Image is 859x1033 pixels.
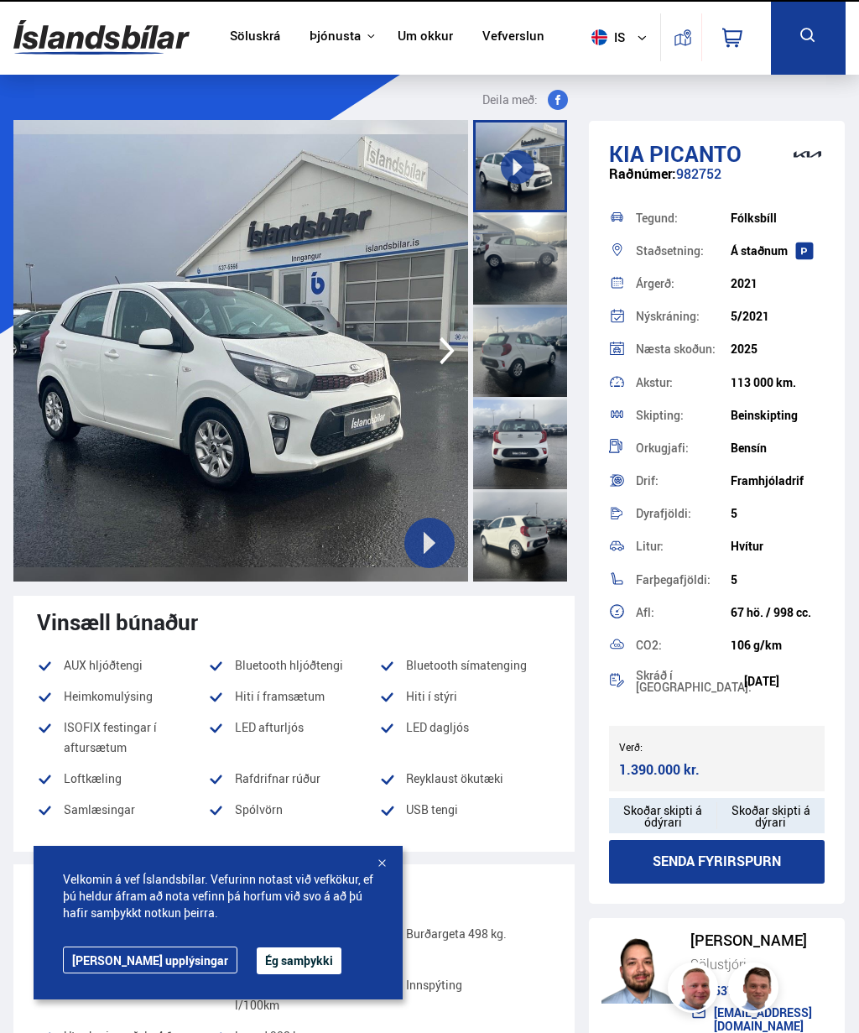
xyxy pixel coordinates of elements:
[782,133,832,175] img: brand logo
[208,769,379,789] li: Rafdrifnar rúður
[37,686,208,707] li: Heimkomulýsing
[636,410,731,421] div: Skipting:
[398,29,453,46] a: Um okkur
[37,655,208,676] li: AUX hljóðtengi
[636,377,731,389] div: Akstur:
[379,975,550,1015] li: Innspýting
[636,540,731,552] div: Litur:
[636,278,731,290] div: Árgerð:
[731,211,825,225] div: Fólksbíll
[636,475,731,487] div: Drif:
[609,138,644,169] span: Kia
[585,13,660,62] button: is
[731,244,825,258] div: Á staðnum
[208,717,379,758] li: LED afturljós
[636,639,731,651] div: CO2:
[13,10,190,65] img: G0Ugv5HjCgRt.svg
[230,29,280,46] a: Söluskrá
[37,800,208,820] li: Samlæsingar
[379,717,550,758] li: LED dagljós
[690,1006,833,1033] a: [EMAIL_ADDRESS][DOMAIN_NAME]
[379,686,550,707] li: Hiti í stýri
[649,138,742,169] span: Picanto
[731,310,825,323] div: 5/2021
[208,800,379,820] li: Spólvörn
[601,931,674,1004] img: nhp88E3Fdnt1Opn2.png
[379,769,550,789] li: Reyklaust ökutæki
[731,277,825,290] div: 2021
[466,90,575,110] button: Deila með:
[731,342,825,356] div: 2025
[310,29,361,44] button: Þjónusta
[37,717,208,758] li: ISOFIX festingar í aftursætum
[636,670,744,693] div: Skráð í [GEOGRAPHIC_DATA]:
[37,609,551,634] div: Vinsæll búnaður
[731,474,825,488] div: Framhjóladrif
[619,741,717,753] div: Verð:
[636,343,731,355] div: Næsta skoðun:
[731,606,825,619] div: 67 hö. / 998 cc.
[636,574,731,586] div: Farþegafjöldi:
[731,376,825,389] div: 113 000 km.
[379,655,550,676] li: Bluetooth símatenging
[731,639,825,652] div: 106 g/km
[591,29,607,45] img: svg+xml;base64,PHN2ZyB4bWxucz0iaHR0cDovL3d3dy53My5vcmcvMjAwMC9zdmciIHdpZHRoPSI1MTIiIGhlaWdodD0iNT...
[690,931,833,949] div: [PERSON_NAME]
[257,947,341,974] button: Ég samþykki
[744,675,825,688] div: [DATE]
[690,953,833,975] div: Sölustjóri
[37,769,208,789] li: Loftkæling
[731,573,825,587] div: 5
[379,924,550,964] li: Burðargeta 498 kg.
[208,655,379,676] li: Bluetooth hljóðtengi
[731,441,825,455] div: Bensín
[63,947,237,973] a: [PERSON_NAME] upplýsingar
[636,212,731,224] div: Tegund:
[636,310,731,322] div: Nýskráning:
[731,965,781,1015] img: FbJEzSuNWCJXmdc-.webp
[609,798,717,833] div: Skoðar skipti á ódýrari
[636,442,731,454] div: Orkugjafi:
[731,409,825,422] div: Beinskipting
[717,798,825,833] div: Skoðar skipti á dýrari
[636,508,731,519] div: Dyrafjöldi:
[609,166,825,199] div: 982752
[731,507,825,520] div: 5
[609,840,825,884] button: Senda fyrirspurn
[379,800,550,831] li: USB tengi
[585,29,627,45] span: is
[13,120,468,582] img: 2883444.jpeg
[619,759,711,781] div: 1.390.000 kr.
[731,540,825,553] div: Hvítur
[208,686,379,707] li: Hiti í framsætum
[63,871,373,921] span: Velkomin á vef Íslandsbílar. Vefurinn notast við vefkökur, ef þú heldur áfram að nota vefinn þá h...
[482,29,544,46] a: Vefverslun
[636,245,731,257] div: Staðsetning:
[636,607,731,618] div: Afl:
[609,164,676,183] span: Raðnúmer:
[670,965,721,1015] img: siFngHWaQ9KaOqBr.png
[482,90,538,110] span: Deila með:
